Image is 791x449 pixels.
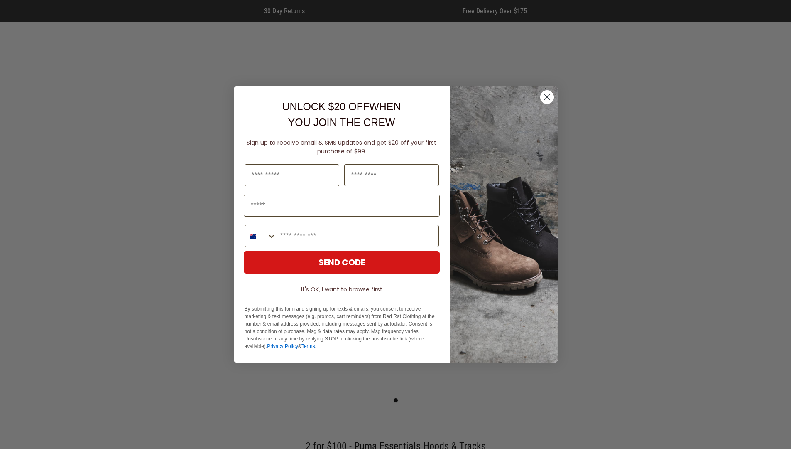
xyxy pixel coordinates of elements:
span: WHEN [369,101,401,112]
button: Close dialog [540,90,554,104]
span: YOU JOIN THE CREW [288,116,395,128]
input: First Name [245,164,339,186]
a: Privacy Policy [267,343,298,349]
button: It's OK, I want to browse first [244,282,440,297]
span: Sign up to receive email & SMS updates and get $20 off your first purchase of $99. [247,138,436,155]
button: SEND CODE [244,251,440,274]
p: By submitting this form and signing up for texts & emails, you consent to receive marketing & tex... [245,305,439,350]
img: New Zealand [250,233,256,239]
button: Search Countries [245,225,276,247]
button: Open LiveChat chat widget [7,3,32,28]
span: UNLOCK $20 OFF [282,101,369,112]
input: Email [244,195,440,217]
img: f7662613-148e-4c88-9575-6c6b5b55a647.jpeg [450,86,558,363]
a: Terms [301,343,315,349]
